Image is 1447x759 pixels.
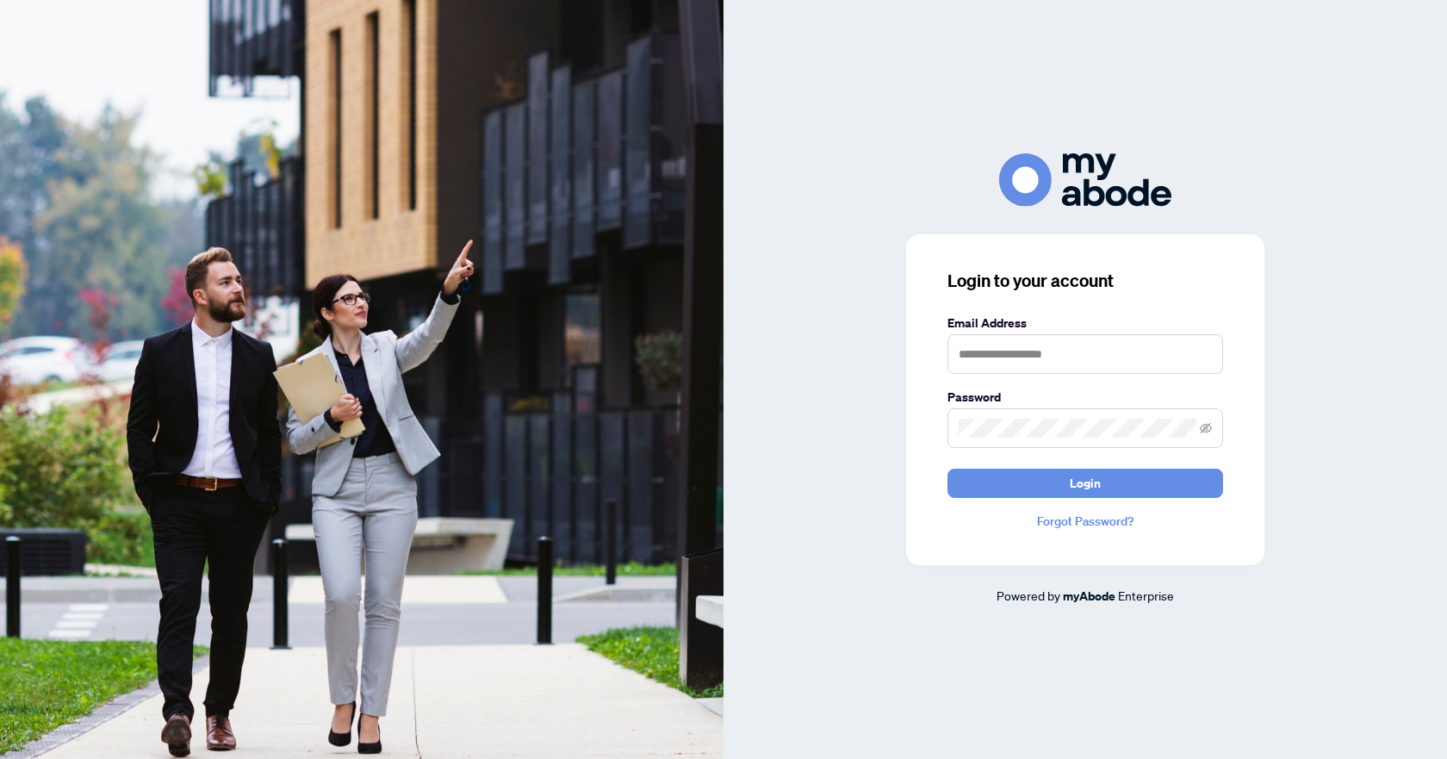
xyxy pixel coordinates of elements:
a: Forgot Password? [947,512,1223,531]
span: Login [1070,470,1101,497]
button: Login [947,469,1223,498]
label: Email Address [947,314,1223,333]
img: ma-logo [999,153,1171,206]
span: Enterprise [1118,588,1174,603]
span: eye-invisible [1200,422,1212,434]
h3: Login to your account [947,269,1223,293]
span: Powered by [997,588,1060,603]
label: Password [947,388,1223,407]
a: myAbode [1063,587,1115,606]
